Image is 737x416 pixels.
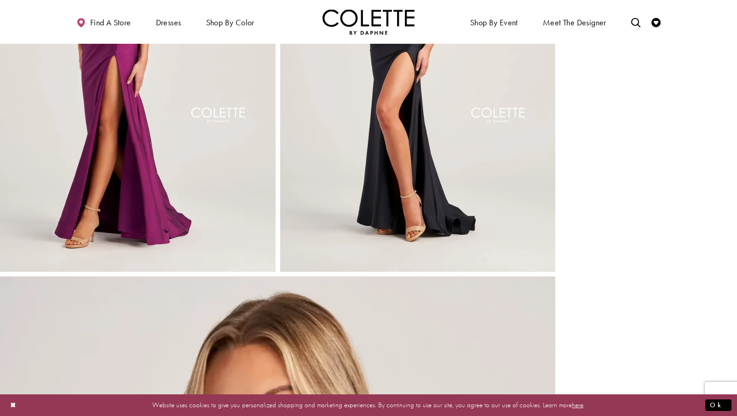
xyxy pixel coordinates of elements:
[6,397,21,413] button: Close Dialog
[154,9,184,35] span: Dresses
[90,18,131,27] span: Find a store
[204,9,257,35] span: Shop by color
[322,9,415,35] a: Visit Home Page
[156,18,181,27] span: Dresses
[322,9,415,35] img: Colette by Daphne
[649,9,663,35] a: Check Wishlist
[74,9,133,35] a: Find a store
[705,399,731,411] button: Submit Dialog
[206,18,254,27] span: Shop by color
[541,9,609,35] a: Meet the designer
[629,9,643,35] a: Toggle search
[543,18,606,27] span: Meet the designer
[470,18,518,27] span: Shop By Event
[468,9,520,35] span: Shop By Event
[66,399,671,411] p: Website uses cookies to give you personalized shopping and marketing experiences. By continuing t...
[572,400,583,410] a: here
